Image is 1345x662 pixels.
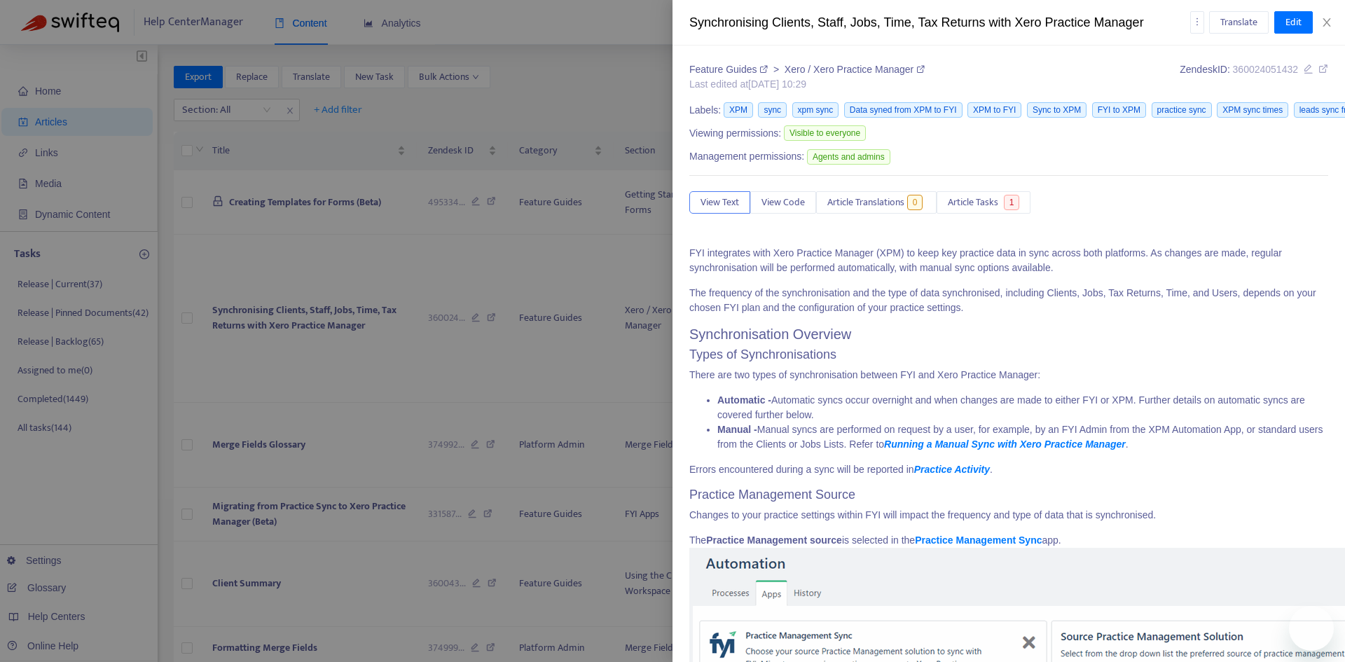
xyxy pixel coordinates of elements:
span: Management permissions: [689,149,804,164]
div: Synchronising Clients, Staff, Jobs, Time, Tax Returns with Xero Practice Manager [689,13,1190,32]
span: 1 [1004,195,1020,210]
button: Article Translations0 [816,191,937,214]
a: Practice Activity [914,464,990,475]
span: more [1192,17,1202,27]
button: View Code [750,191,816,214]
span: close [1321,17,1332,28]
span: Data syned from XPM to FYI [844,102,963,118]
h2: Synchronisation Overview [689,326,1328,343]
span: Sync to XPM [1027,102,1087,118]
span: Viewing permissions: [689,126,781,141]
span: Visible to everyone [784,125,866,141]
span: View Code [761,195,805,210]
span: 0 [907,195,923,210]
button: Edit [1274,11,1313,34]
span: Labels: [689,103,721,118]
button: Article Tasks1 [937,191,1030,214]
h3: Types of Synchronisations [689,347,1328,363]
button: Close [1317,16,1337,29]
span: Agents and admins [807,149,890,165]
a: Xero / Xero Practice Manager [785,64,925,75]
span: Edit [1285,15,1302,30]
button: Translate [1209,11,1269,34]
span: 360024051432 [1233,64,1298,75]
iframe: Button to launch messaging window [1289,606,1334,651]
span: Article Translations [827,195,904,210]
a: Running a Manual Sync with Xero Practice Manager [884,439,1126,450]
li: Automatic syncs occur overnight and when changes are made to either FYI or XPM. Further details o... [717,393,1328,422]
strong: Practice Management source [706,535,842,546]
div: Last edited at [DATE] 10:29 [689,77,925,92]
p: Changes to your practice settings within FYI will impact the frequency and type of data that is s... [689,508,1328,523]
span: Translate [1220,15,1257,30]
span: FYI to XPM [1092,102,1146,118]
span: XPM sync times [1217,102,1288,118]
span: XPM [724,102,753,118]
li: Manual syncs are performed on request by a user, for example, by an FYI Admin from the XPM Automa... [717,422,1328,452]
button: View Text [689,191,750,214]
button: more [1190,11,1204,34]
p: There are two types of synchronisation between FYI and Xero Practice Manager: [689,368,1328,382]
p: The frequency of the synchronisation and the type of data synchronised, including Clients, Jobs, ... [689,286,1328,315]
strong: Automatic - [717,394,771,406]
strong: Manual - [717,424,757,435]
p: Errors encountered during a sync will be reported in . [689,462,1328,477]
a: Feature Guides [689,64,771,75]
h3: Practice Management Source [689,488,1328,503]
div: > [689,62,925,77]
span: practice sync [1152,102,1212,118]
span: XPM to FYI [967,102,1021,118]
p: FYI integrates with Xero Practice Manager (XPM) to keep key practice data in sync across both pla... [689,246,1328,275]
div: Zendesk ID: [1180,62,1328,92]
a: Practice Management Sync [915,535,1042,546]
span: sync [758,102,787,118]
span: Article Tasks [948,195,998,210]
span: xpm sync [792,102,839,118]
span: View Text [701,195,739,210]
